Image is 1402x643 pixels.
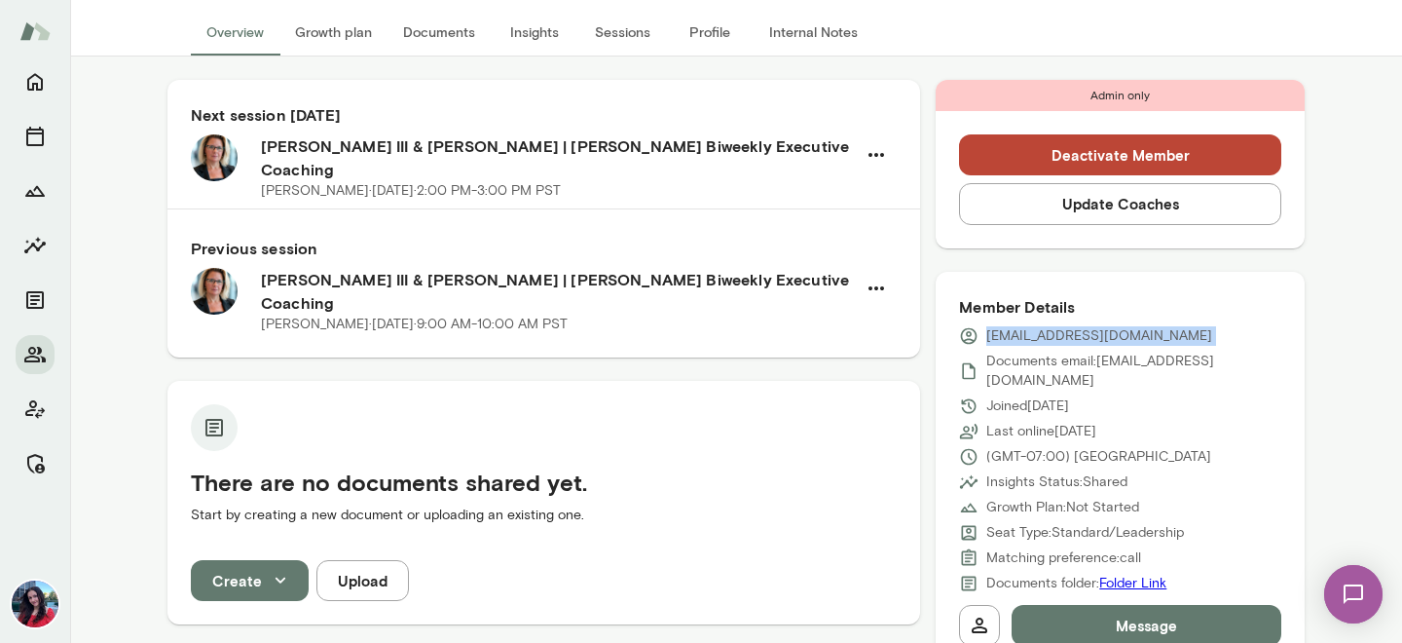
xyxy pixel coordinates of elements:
h6: [PERSON_NAME] III & [PERSON_NAME] | [PERSON_NAME] Biweekly Executive Coaching [261,134,856,181]
button: Sessions [16,117,55,156]
button: Internal Notes [754,9,873,56]
p: Documents email: [EMAIL_ADDRESS][DOMAIN_NAME] [986,352,1281,391]
button: Overview [191,9,279,56]
h6: Member Details [959,295,1281,319]
p: [PERSON_NAME] · [DATE] · 2:00 PM-3:00 PM PST [261,181,561,201]
button: Home [16,62,55,101]
p: Last online [DATE] [986,422,1096,441]
button: Deactivate Member [959,134,1281,175]
button: Profile [666,9,754,56]
div: Admin only [936,80,1305,111]
img: Saphira Howell [12,581,58,627]
p: Documents folder: [986,574,1166,593]
p: Insights Status: Shared [986,473,1127,492]
p: Matching preference: call [986,548,1141,568]
button: Upload [316,560,409,601]
button: Documents [387,9,491,56]
h6: Next session [DATE] [191,103,897,127]
a: Folder Link [1099,575,1166,591]
p: (GMT-07:00) [GEOGRAPHIC_DATA] [986,447,1211,467]
p: Start by creating a new document or uploading an existing one. [191,506,897,525]
button: Insights [16,226,55,265]
button: Manage [16,444,55,483]
p: Seat Type: Standard/Leadership [986,523,1184,543]
h5: There are no documents shared yet. [191,467,897,498]
p: [PERSON_NAME] · [DATE] · 9:00 AM-10:00 AM PST [261,315,568,334]
img: Mento [19,13,51,50]
button: Create [191,560,309,601]
p: Growth Plan: Not Started [986,498,1139,517]
button: Insights [491,9,578,56]
p: Joined [DATE] [986,397,1069,416]
button: Growth Plan [16,171,55,210]
button: Growth plan [279,9,387,56]
button: Members [16,335,55,374]
h6: Previous session [191,237,897,260]
h6: [PERSON_NAME] III & [PERSON_NAME] | [PERSON_NAME] Biweekly Executive Coaching [261,268,856,315]
button: Sessions [578,9,666,56]
button: Update Coaches [959,183,1281,224]
button: Client app [16,390,55,429]
button: Documents [16,281,55,320]
p: [EMAIL_ADDRESS][DOMAIN_NAME] [986,326,1212,346]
